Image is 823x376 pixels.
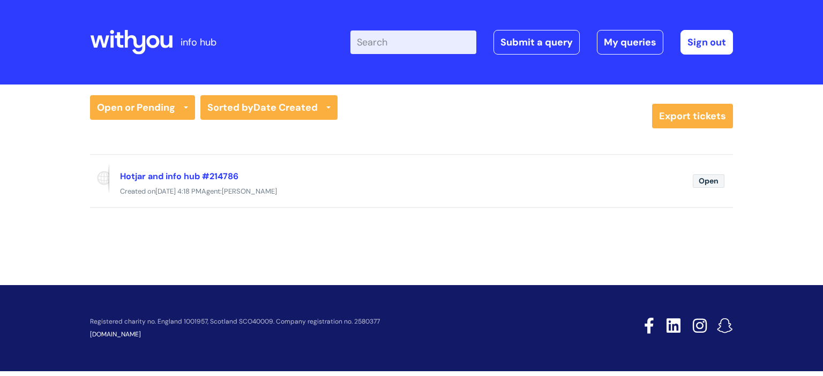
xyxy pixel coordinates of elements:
a: Sorted byDate Created [200,95,338,120]
input: Search [350,30,476,54]
a: My queries [597,30,663,55]
span: [DATE] 4:18 PM [155,187,201,196]
a: [DOMAIN_NAME] [90,330,141,339]
span: [PERSON_NAME] [222,187,277,196]
a: Open or Pending [90,95,195,120]
a: Sign out [680,30,733,55]
span: Reported via portal [90,164,109,194]
a: Submit a query [493,30,580,55]
a: Export tickets [652,104,733,128]
p: info hub [181,34,216,51]
b: Date Created [253,101,318,114]
div: | - [350,30,733,55]
div: Created on Agent: [90,185,733,198]
p: Registered charity no. England 1001957, Scotland SCO40009. Company registration no. 2580377 [90,318,568,325]
span: Open [693,174,724,188]
a: Hotjar and info hub #214786 [120,171,238,182]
